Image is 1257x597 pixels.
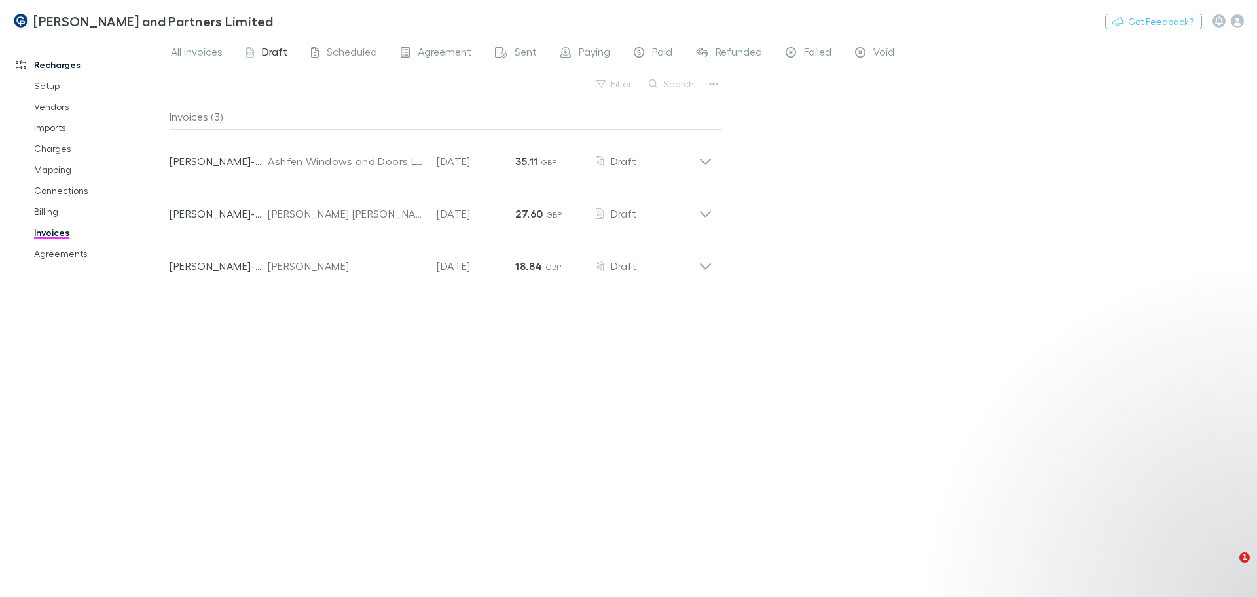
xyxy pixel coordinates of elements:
[21,201,177,222] a: Billing
[437,153,515,169] p: [DATE]
[515,155,537,168] strong: 35.11
[170,258,268,274] p: [PERSON_NAME]-0313
[545,262,562,272] span: GBP
[437,206,515,221] p: [DATE]
[579,45,610,62] span: Paying
[33,13,274,29] h3: [PERSON_NAME] and Partners Limited
[611,260,636,272] span: Draft
[5,5,282,37] a: [PERSON_NAME] and Partners Limited
[327,45,377,62] span: Scheduled
[1212,552,1244,584] iframe: Intercom live chat
[611,155,636,167] span: Draft
[13,13,28,29] img: Coates and Partners Limited's Logo
[642,76,702,92] button: Search
[1239,552,1250,563] span: 1
[21,243,177,264] a: Agreements
[541,157,557,167] span: GBP
[159,130,723,182] div: [PERSON_NAME]-0393Ashfen Windows and Doors Ltd[DATE]35.11 GBPDraft
[170,206,268,221] p: [PERSON_NAME]-0388
[21,96,177,117] a: Vendors
[716,45,762,62] span: Refunded
[268,258,424,274] div: [PERSON_NAME]
[1105,14,1202,29] button: Got Feedback?
[21,117,177,138] a: Imports
[21,222,177,243] a: Invoices
[21,180,177,201] a: Connections
[437,258,515,274] p: [DATE]
[268,153,424,169] div: Ashfen Windows and Doors Ltd
[652,45,672,62] span: Paid
[159,235,723,287] div: [PERSON_NAME]-0313[PERSON_NAME][DATE]18.84 GBPDraft
[21,138,177,159] a: Charges
[171,45,223,62] span: All invoices
[873,45,894,62] span: Void
[262,45,287,62] span: Draft
[170,153,268,169] p: [PERSON_NAME]-0393
[590,76,640,92] button: Filter
[515,260,542,273] strong: 18.84
[3,54,177,75] a: Recharges
[21,159,177,180] a: Mapping
[418,45,471,62] span: Agreement
[804,45,831,62] span: Failed
[515,207,543,220] strong: 27.60
[546,210,562,220] span: GBP
[159,182,723,235] div: [PERSON_NAME]-0388[PERSON_NAME] [PERSON_NAME][DATE]27.60 GBPDraft
[21,75,177,96] a: Setup
[515,45,537,62] span: Sent
[611,207,636,220] span: Draft
[268,206,424,221] div: [PERSON_NAME] [PERSON_NAME]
